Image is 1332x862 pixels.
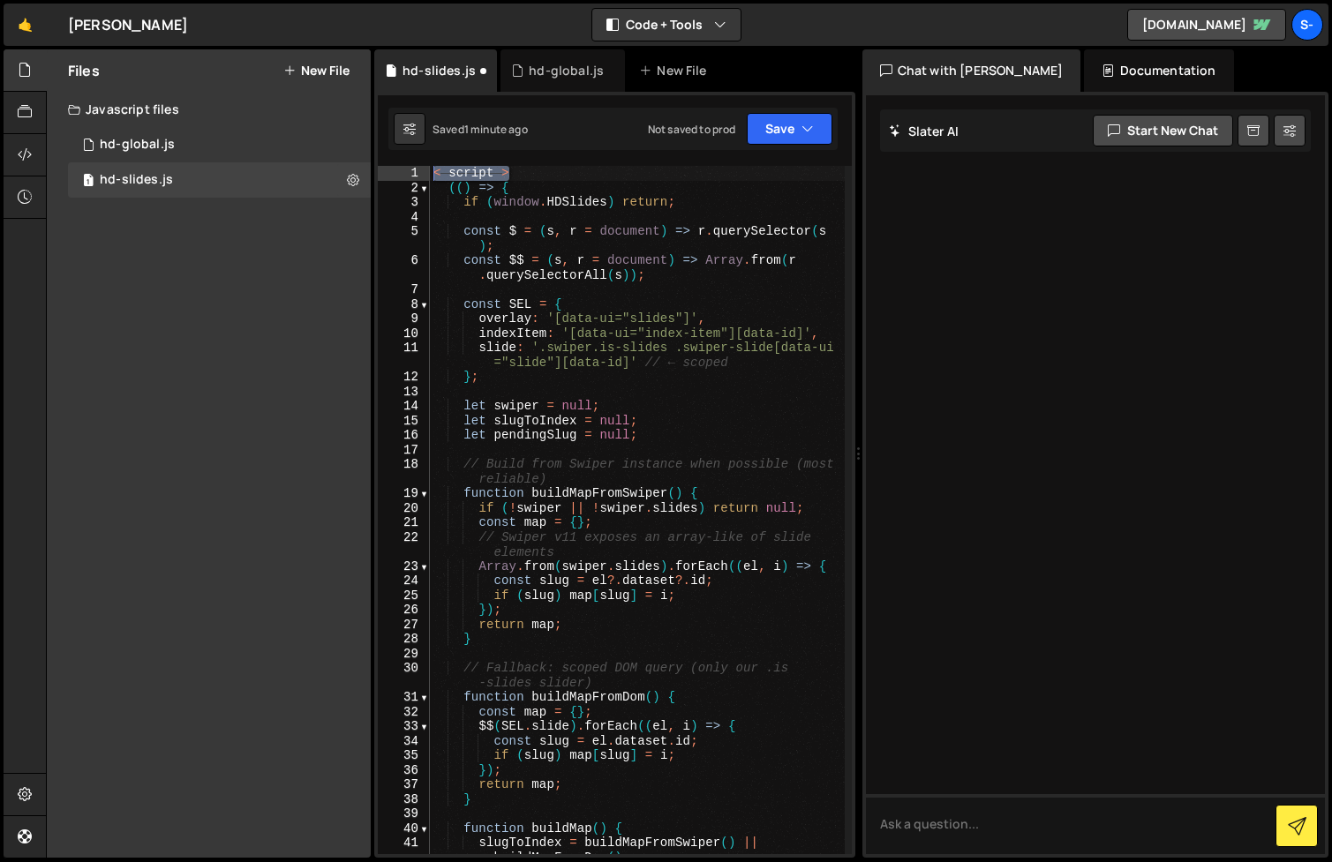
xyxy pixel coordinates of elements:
div: 39 [378,806,430,821]
div: Javascript files [47,92,371,127]
a: [DOMAIN_NAME] [1127,9,1286,41]
div: 7 [378,282,430,297]
button: Save [747,113,832,145]
div: 20 [378,501,430,516]
div: 1 [378,166,430,181]
div: 35 [378,748,430,763]
div: 14 [378,399,430,414]
div: hd-slides.js [100,172,173,188]
div: 5 [378,224,430,253]
div: hd-slides.js [403,62,476,79]
div: 24 [378,573,430,588]
div: hd-global.js [529,62,604,79]
div: 32 [378,705,430,720]
div: 36 [378,763,430,778]
div: 23 [378,559,430,574]
div: New File [639,62,713,79]
button: New File [283,64,350,78]
div: Saved [433,122,528,137]
span: 1 [83,175,94,189]
div: 16 [378,428,430,443]
h2: Slater AI [889,123,959,139]
div: 30 [378,661,430,690]
div: Not saved to prod [648,122,736,137]
div: 12 [378,370,430,385]
div: 17020/47060.js [68,162,371,198]
div: 38 [378,792,430,807]
a: s- [1291,9,1323,41]
div: hd-global.js [100,137,175,153]
div: 8 [378,297,430,312]
div: 15 [378,414,430,429]
div: 27 [378,618,430,633]
div: 1 minute ago [464,122,528,137]
div: 17020/46749.js [68,127,371,162]
div: 37 [378,777,430,792]
div: 28 [378,632,430,647]
div: 22 [378,530,430,559]
div: 10 [378,326,430,341]
div: 3 [378,195,430,210]
div: Documentation [1084,49,1233,92]
div: 33 [378,719,430,734]
div: 13 [378,385,430,400]
div: 4 [378,210,430,225]
button: Code + Tools [592,9,741,41]
div: 25 [378,588,430,603]
div: 31 [378,690,430,705]
div: 18 [378,457,430,486]
button: Start new chat [1093,115,1233,146]
div: 26 [378,603,430,618]
h2: Files [68,61,100,80]
a: 🤙 [4,4,47,46]
div: 2 [378,181,430,196]
div: 19 [378,486,430,501]
div: Chat with [PERSON_NAME] [862,49,1081,92]
div: 17 [378,443,430,458]
div: 40 [378,821,430,836]
div: 21 [378,515,430,530]
div: 11 [378,341,430,370]
div: 6 [378,253,430,282]
div: 29 [378,647,430,662]
div: 34 [378,734,430,749]
div: [PERSON_NAME] [68,14,188,35]
div: 9 [378,311,430,326]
